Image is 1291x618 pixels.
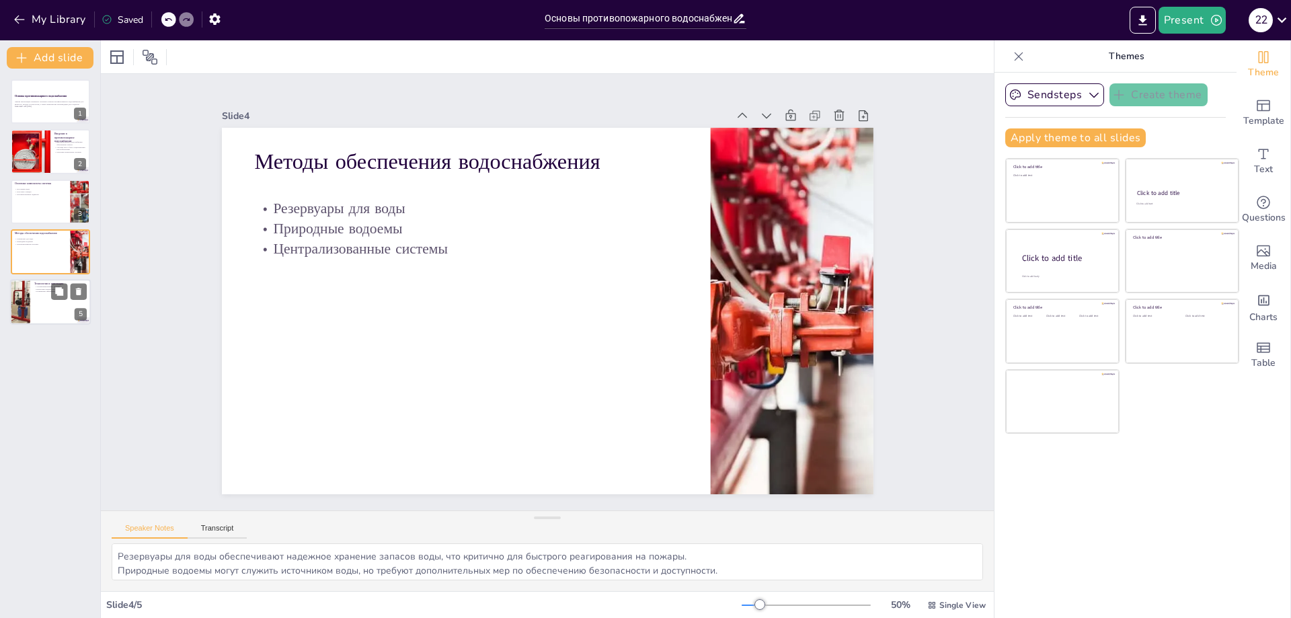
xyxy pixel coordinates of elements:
[11,79,90,124] div: 1
[15,193,67,196] p: Противопожарные гидранты
[1005,128,1146,147] button: Apply theme to all slides
[1022,252,1108,264] div: Click to add title
[34,290,87,293] p: Повышение эффективности
[74,158,86,170] div: 2
[188,524,247,539] button: Transcript
[11,229,90,274] div: 4
[54,132,86,143] p: Введение в противопожарное водоснабжение
[1079,315,1109,318] div: Click to add text
[15,182,67,186] p: Основные компоненты системы
[1159,7,1226,34] button: Present
[1046,315,1077,318] div: Click to add text
[1237,40,1290,89] div: Change the overall theme
[1251,259,1277,274] span: Media
[74,108,86,120] div: 1
[15,241,67,243] p: Природные водоемы
[1005,83,1104,106] button: Sendsteps
[102,13,143,26] div: Saved
[1130,7,1156,34] button: Export to PowerPoint
[54,151,86,153] p: Ключевые компоненты системы
[112,543,983,580] textarea: Резервуары для воды обеспечивают надежное хранение запасов воды, что критично для быстрого реагир...
[142,49,158,65] span: Position
[1013,164,1109,169] div: Click to add title
[15,188,67,190] p: Источники воды
[75,308,87,320] div: 5
[11,129,90,173] div: 2
[1013,174,1109,178] div: Click to add text
[428,180,537,598] p: Резервуары для воды
[1013,315,1044,318] div: Click to add text
[106,598,742,611] div: Slide 4 / 5
[1029,40,1223,73] p: Themes
[34,287,87,290] p: Интеллектуальные сети
[1243,114,1284,128] span: Template
[1249,8,1273,32] div: 2 2
[884,598,916,611] div: 50 %
[15,101,86,106] p: Данная презентация охватывает основные аспекты противопожарного водоснабжения, его важность, мето...
[15,231,67,235] p: Методы обеспечения водоснабжения
[106,46,128,68] div: Layout
[1013,305,1109,310] div: Click to add title
[54,145,86,150] p: Системы могут быть стационарными или мобильными
[112,524,188,539] button: Speaker Notes
[1254,162,1273,177] span: Text
[377,189,495,609] p: Методы обеспечения водоснабжения
[1185,315,1228,318] div: Click to add text
[15,190,67,193] p: Насосные станции
[1249,310,1278,325] span: Charts
[1237,137,1290,186] div: Add text boxes
[1249,7,1273,34] button: 2 2
[1022,274,1107,278] div: Click to add body
[1133,235,1229,240] div: Click to add title
[51,283,67,299] button: Duplicate Slide
[1133,315,1175,318] div: Click to add text
[468,171,576,590] p: Централизованные системы
[1237,89,1290,137] div: Add ready made slides
[1248,65,1279,80] span: Theme
[15,238,67,241] p: Резервуары для воды
[448,176,556,594] p: Природные водоемы
[10,9,91,30] button: My Library
[15,106,86,108] p: Generated with [URL]
[34,281,87,285] p: Технологии и инновации
[7,47,93,69] button: Add slide
[15,94,67,98] strong: Основы противопожарного водоснабжения
[34,285,87,288] p: Автоматизированные системы
[15,243,67,245] p: Централизованные системы
[74,208,86,220] div: 3
[11,180,90,224] div: 3
[54,141,86,145] p: Противопожарное водоснабжение обеспечивает защиту
[1237,186,1290,234] div: Get real-time input from your audience
[1237,234,1290,282] div: Add images, graphics, shapes or video
[1251,356,1276,371] span: Table
[10,279,91,325] div: 5
[1136,202,1226,206] div: Click to add text
[1237,331,1290,379] div: Add a table
[1242,210,1286,225] span: Questions
[71,283,87,299] button: Delete Slide
[1109,83,1208,106] button: Create theme
[1133,305,1229,310] div: Click to add title
[74,258,86,270] div: 4
[939,600,986,611] span: Single View
[1137,189,1226,197] div: Click to add title
[1237,282,1290,331] div: Add charts and graphs
[545,9,732,28] input: Insert title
